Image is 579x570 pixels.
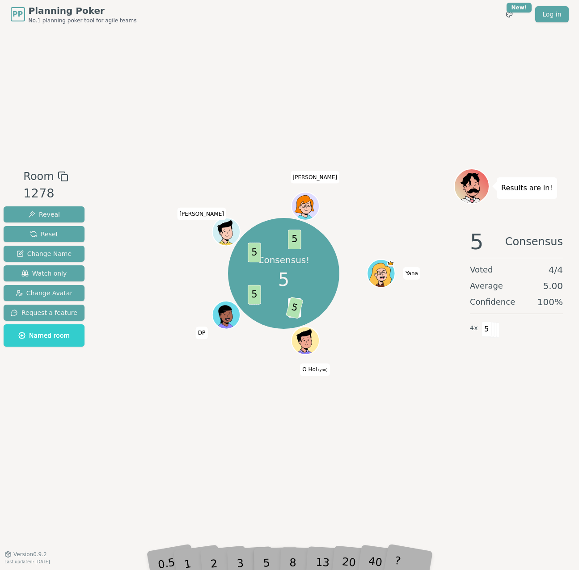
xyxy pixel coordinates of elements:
[23,168,54,184] span: Room
[177,208,226,220] span: Click to change your name
[248,285,261,305] span: 5
[196,327,207,339] span: Click to change your name
[470,280,503,292] span: Average
[470,323,478,333] span: 4 x
[248,243,261,262] span: 5
[403,267,420,280] span: Click to change your name
[21,269,67,278] span: Watch only
[501,182,553,194] p: Results are in!
[11,308,77,317] span: Request a feature
[387,260,394,268] span: Yana is the host
[30,230,58,239] span: Reset
[4,305,85,321] button: Request a feature
[288,230,301,249] span: 5
[300,364,330,376] span: Click to change your name
[255,253,312,267] p: Consensus!
[4,324,85,347] button: Named room
[4,206,85,222] button: Reveal
[470,296,515,308] span: Confidence
[4,246,85,262] button: Change Name
[16,289,73,298] span: Change Avatar
[18,331,70,340] span: Named room
[549,264,563,276] span: 4 / 4
[317,369,328,373] span: (you)
[28,210,60,219] span: Reveal
[29,4,137,17] span: Planning Poker
[482,322,492,337] span: 5
[4,551,47,558] button: Version0.9.2
[501,6,517,22] button: New!
[278,266,289,293] span: 5
[29,17,137,24] span: No.1 planning poker tool for agile teams
[470,264,493,276] span: Voted
[17,249,72,258] span: Change Name
[11,4,137,24] a: PPPlanning PokerNo.1 planning poker tool for agile teams
[291,171,340,184] span: Click to change your name
[13,9,23,20] span: PP
[13,551,47,558] span: Version 0.9.2
[543,280,563,292] span: 5.00
[4,285,85,301] button: Change Avatar
[4,559,50,564] span: Last updated: [DATE]
[537,296,563,308] span: 100 %
[23,184,68,203] div: 1278
[286,297,304,319] span: 5
[4,226,85,242] button: Reset
[470,231,484,252] span: 5
[507,3,532,13] div: New!
[505,231,563,252] span: Consensus
[4,265,85,281] button: Watch only
[535,6,568,22] a: Log in
[292,328,318,354] button: Click to change your avatar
